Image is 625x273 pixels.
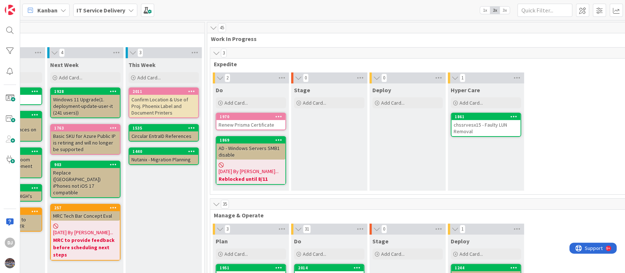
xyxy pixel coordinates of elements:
[381,100,405,106] span: Add Card...
[54,162,120,167] div: 903
[129,125,198,131] div: 1535
[137,48,143,57] span: 3
[460,225,465,233] span: 1
[37,6,57,15] span: Kanban
[451,113,521,137] a: 1861chssrvesx15 - Faulty LUN Removal
[224,251,248,257] span: Add Card...
[218,23,226,32] span: 45
[59,48,65,57] span: 4
[51,125,120,154] div: 1763Basic SKU for Azure Public IP is retiring and will no longer be supported
[51,125,120,131] div: 1763
[216,113,285,130] div: 1970Renew Prisma Certificate
[451,265,520,271] div: 1244
[129,131,198,141] div: Circular EntraID References
[54,89,120,94] div: 1928
[220,114,285,119] div: 1970
[216,143,285,160] div: AD - Windows Servers SMB1 disable
[129,124,199,142] a: 1535Circular EntraID References
[460,251,483,257] span: Add Card...
[54,126,120,131] div: 1763
[381,225,387,233] span: 0
[50,204,120,261] a: 257MRC Tech Bar Concept Eval[DATE] By [PERSON_NAME]...MRC to provide feedback before scheduling n...
[50,61,79,68] span: Next Week
[51,161,120,197] div: 903Replace ([GEOGRAPHIC_DATA]) iPhones not iOS 17 compatible
[133,126,198,131] div: 1535
[303,100,326,106] span: Add Card...
[54,205,120,210] div: 257
[129,125,198,141] div: 1535Circular EntraID References
[460,74,465,82] span: 1
[455,114,520,119] div: 1861
[5,5,15,15] img: Visit kanbanzone.com
[51,205,120,211] div: 257
[490,7,500,14] span: 2x
[129,88,198,117] div: 2011Confirm Location & Use of Proj. Phoenix Label and Document Printers
[294,86,310,94] span: Stage
[59,74,82,81] span: Add Card...
[77,7,125,14] b: IT Service Delivery
[51,95,120,117] div: Windows 11 Upgrade(1. deployment-update-user-it (241 users))
[53,236,118,258] b: MRC to provide feedback before scheduling next steps
[216,113,285,120] div: 1970
[50,87,120,118] a: 1928Windows 11 Upgrade(1. deployment-update-user-it (241 users))
[221,200,229,209] span: 35
[451,113,520,136] div: 1861chssrvesx15 - Faulty LUN Removal
[129,148,198,155] div: 1440
[133,149,198,154] div: 1440
[51,211,120,221] div: MRC Tech Bar Concept Eval
[451,86,480,94] span: Hyper Care
[224,225,230,233] span: 3
[372,238,388,245] span: Stage
[219,168,279,175] span: [DATE] By [PERSON_NAME]...
[129,87,199,118] a: 2011Confirm Location & Use of Proj. Phoenix Label and Document Printers
[51,168,120,197] div: Replace ([GEOGRAPHIC_DATA]) iPhones not iOS 17 compatible
[50,161,120,198] a: 903Replace ([GEOGRAPHIC_DATA]) iPhones not iOS 17 compatible
[221,49,227,57] span: 3
[216,137,285,160] div: 1869AD - Windows Servers SMB1 disable
[50,124,120,155] a: 1763Basic SKU for Azure Public IP is retiring and will no longer be supported
[216,86,223,94] span: Do
[216,136,286,185] a: 1869AD - Windows Servers SMB1 disable[DATE] By [PERSON_NAME]...Reblocked until 8/11
[51,88,120,117] div: 1928Windows 11 Upgrade(1. deployment-update-user-it (241 users))
[15,1,33,10] span: Support
[500,7,510,14] span: 3x
[129,147,199,165] a: 1440Nutanix - Migration Planning
[51,205,120,221] div: 257MRC Tech Bar Concept Eval
[460,100,483,106] span: Add Card...
[381,74,387,82] span: 0
[451,120,520,136] div: chssrvesx15 - Faulty LUN Removal
[216,120,285,130] div: Renew Prisma Certificate
[5,238,15,248] div: DJ
[129,155,198,164] div: Nutanix - Migration Planning
[51,131,120,154] div: Basic SKU for Azure Public IP is retiring and will no longer be supported
[303,225,311,233] span: 31
[298,265,364,270] div: 2014
[451,238,469,245] span: Deploy
[129,148,198,164] div: 1440Nutanix - Migration Planning
[372,86,391,94] span: Deploy
[303,251,326,257] span: Add Card...
[133,89,198,94] div: 2011
[224,74,230,82] span: 2
[219,175,283,183] b: Reblocked until 8/11
[129,88,198,95] div: 2011
[480,7,490,14] span: 1x
[220,138,285,143] div: 1869
[451,113,520,120] div: 1861
[53,229,113,236] span: [DATE] By [PERSON_NAME]...
[37,3,41,9] div: 9+
[294,238,301,245] span: Do
[216,238,228,245] span: Plan
[216,113,286,130] a: 1970Renew Prisma Certificate
[5,258,15,268] img: avatar
[224,100,248,106] span: Add Card...
[51,161,120,168] div: 903
[129,95,198,117] div: Confirm Location & Use of Proj. Phoenix Label and Document Printers
[137,74,161,81] span: Add Card...
[381,251,405,257] span: Add Card...
[51,88,120,95] div: 1928
[129,61,156,68] span: This Week
[216,265,285,271] div: 1951
[295,265,364,271] div: 2014
[216,137,285,143] div: 1869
